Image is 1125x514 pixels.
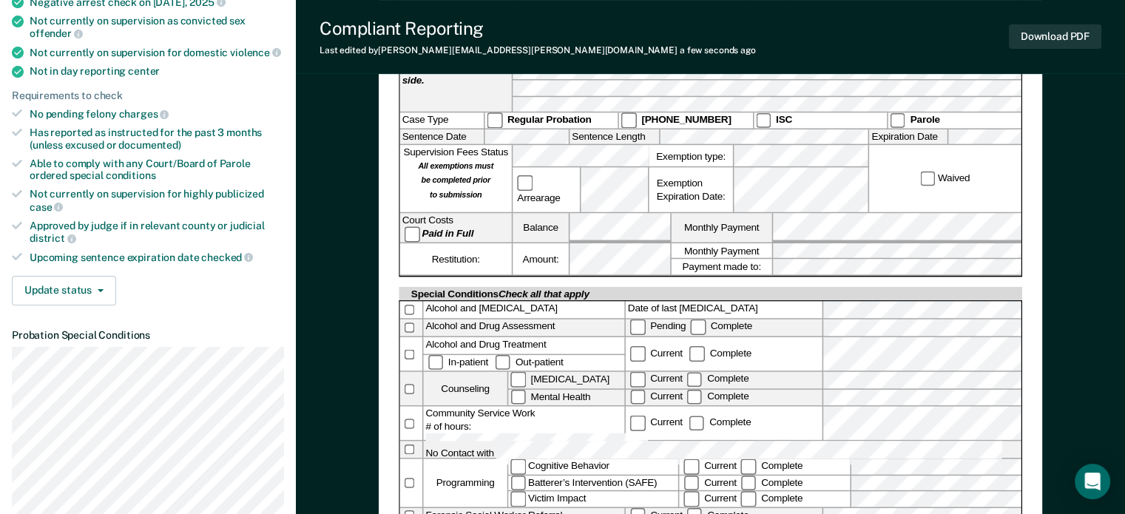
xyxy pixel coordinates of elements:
label: Amount: [513,243,569,275]
div: Alcohol and Drug Assessment [423,319,624,337]
div: Not currently on supervision for domestic [30,46,284,59]
label: Current [682,493,739,504]
label: Current [628,417,685,428]
label: Monthly Payment [672,243,772,259]
input: Cognitive Behavior [510,459,525,474]
label: Pending [628,321,689,332]
div: Able to comply with any Court/Board of Parole ordered special [30,158,284,183]
div: Open Intercom Messenger [1075,464,1110,499]
input: Current [684,459,699,474]
input: [MEDICAL_DATA] [510,372,525,387]
input: Complete [689,346,704,361]
div: No pending felony [30,107,284,121]
input: Regular Probation [487,113,502,128]
div: Community Service Work # of hours: [423,407,624,440]
label: Sentence Date [400,129,484,145]
input: Complete [690,319,705,334]
label: Waived [918,172,972,186]
input: Pending [630,319,645,334]
label: Current [628,390,685,402]
label: Date of last [MEDICAL_DATA] [626,302,822,319]
strong: See additional offenses on reverse side. [402,46,494,85]
input: Complete [741,459,756,474]
label: Complete [685,390,751,402]
label: Complete [688,321,754,332]
label: Current [682,476,739,487]
span: violence [230,47,281,58]
span: a few seconds ago [680,45,756,55]
input: Complete [689,416,704,430]
div: Programming [423,459,507,507]
div: Counseling [423,372,507,405]
input: Complete [687,389,702,404]
strong: Paid in Full [422,228,474,239]
span: case [30,201,63,213]
span: charges [119,108,169,120]
label: Arrearage [515,176,578,205]
span: conditions [106,169,156,181]
label: No Contact with [423,441,1021,458]
label: In-patient [426,356,493,367]
button: Download PDF [1009,24,1101,49]
label: Complete [685,373,751,385]
strong: Parole [911,114,940,125]
strong: [PHONE_NUMBER] [641,114,731,125]
label: Cognitive Behavior [508,459,678,475]
strong: ISC [776,114,792,125]
input: Victim Impact [510,492,525,507]
label: Exemption type: [649,146,733,167]
label: Expiration Date [869,129,947,145]
div: Supervision Fees Status [400,146,512,213]
label: Complete [687,348,754,359]
div: Last edited by [PERSON_NAME][EMAIL_ADDRESS][PERSON_NAME][DOMAIN_NAME] [320,45,756,55]
span: checked [201,251,253,263]
label: Current [628,348,685,359]
label: [MEDICAL_DATA] [508,372,624,388]
input: Complete [741,492,756,507]
div: Upcoming sentence expiration date [30,251,284,264]
div: Not currently on supervision as convicted sex [30,15,284,40]
div: Restitution: [400,243,512,275]
div: Approved by judge if in relevant county or judicial [30,220,284,245]
input: Mental Health [510,389,525,404]
label: Complete [739,460,805,471]
label: Batterer’s Intervention (SAFE) [508,476,678,491]
input: Current [630,372,645,387]
div: Requirements to check [12,89,284,102]
label: Complete [739,493,805,504]
div: Case Type [400,113,484,128]
label: Sentence Length [570,129,659,145]
div: Exemption Expiration Date: [649,168,733,212]
span: offender [30,27,83,39]
div: Complete [687,417,754,428]
input: [PHONE_NUMBER] [621,113,636,128]
label: Mental Health [508,389,624,405]
input: Paid in Full [405,227,419,242]
span: documented) [118,139,180,151]
div: Compliant Reporting [320,18,756,39]
input: Current [684,492,699,507]
div: Alcohol and [MEDICAL_DATA] [423,302,624,319]
input: Arrearage [517,176,532,191]
div: Has reported as instructed for the past 3 months (unless excused or [30,126,284,152]
input: Complete [687,372,702,387]
input: Current [630,416,645,430]
strong: Regular Probation [507,114,592,125]
input: Current [684,476,699,490]
label: Payment made to: [672,260,772,275]
span: Check all that apply [499,288,589,300]
label: Victim Impact [508,492,678,507]
dt: Probation Special Conditions [12,329,284,342]
label: Monthly Payment [672,214,772,243]
input: Current [630,346,645,361]
label: Balance [513,214,569,243]
div: Court Costs [400,214,512,243]
input: No Contact with [496,441,1002,464]
input: Batterer’s Intervention (SAFE) [510,476,525,490]
label: Current [628,373,685,385]
div: Special Conditions [409,287,592,300]
div: Not currently on supervision for highly publicized [30,188,284,213]
input: Current [630,389,645,404]
label: Complete [739,476,805,487]
div: Alcohol and Drug Treatment [423,337,624,354]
